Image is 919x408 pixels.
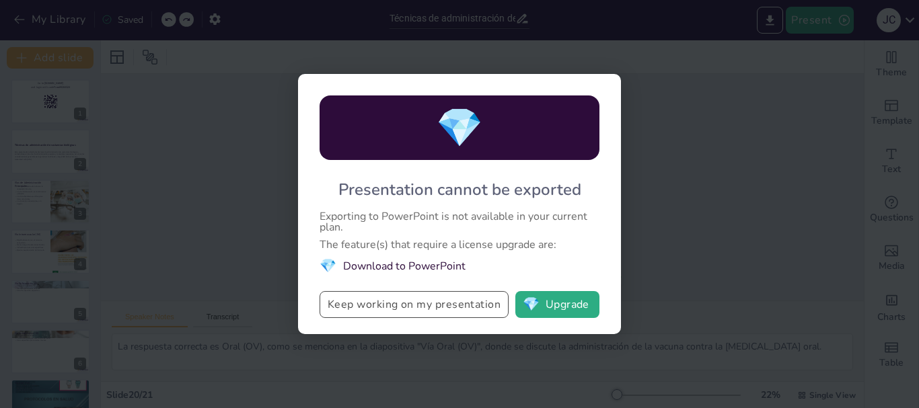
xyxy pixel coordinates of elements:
[436,102,483,154] span: diamond
[338,179,581,200] div: Presentation cannot be exported
[515,291,599,318] button: diamondUpgrade
[320,257,599,275] li: Download to PowerPoint
[320,257,336,275] span: diamond
[320,211,599,233] div: Exporting to PowerPoint is not available in your current plan.
[320,291,509,318] button: Keep working on my presentation
[320,239,599,250] div: The feature(s) that require a license upgrade are:
[523,298,540,311] span: diamond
